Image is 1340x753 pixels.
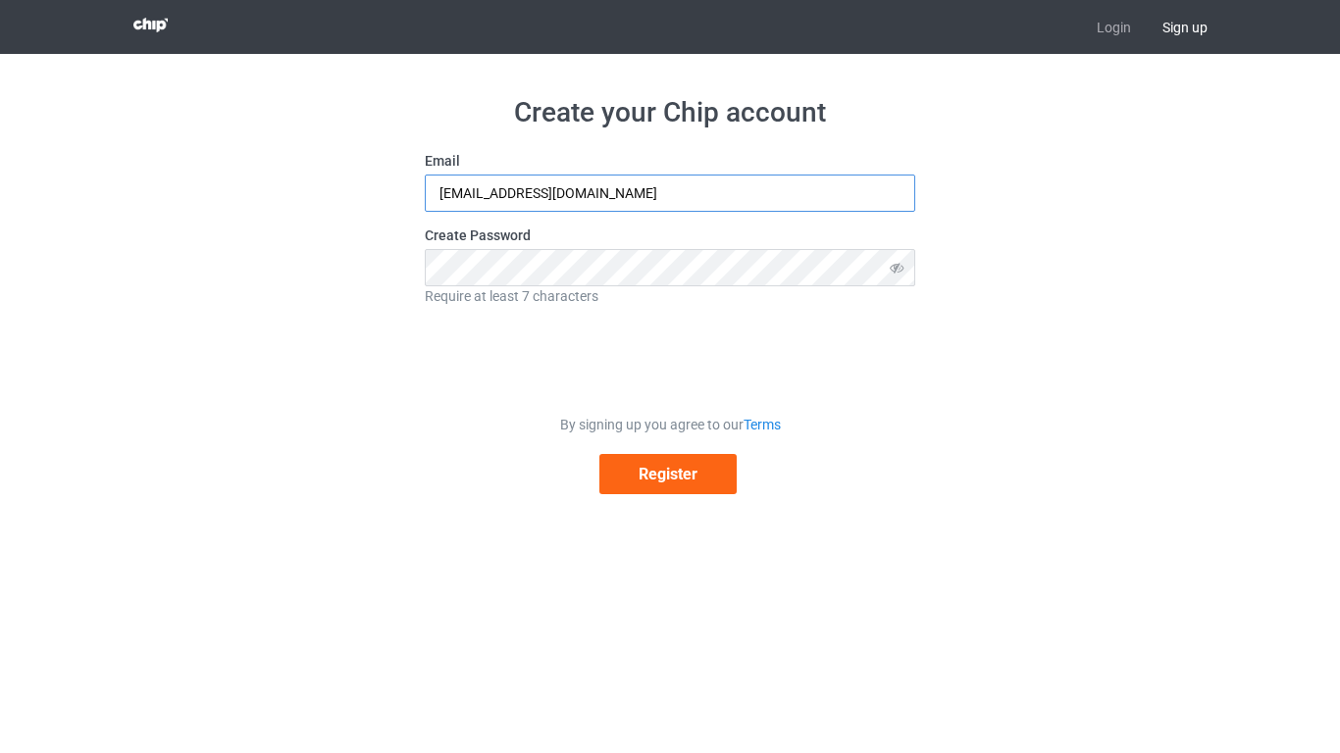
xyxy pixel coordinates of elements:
[425,286,915,306] div: Require at least 7 characters
[425,151,915,171] label: Email
[425,415,915,434] div: By signing up you agree to our
[133,18,168,32] img: 3d383065fc803cdd16c62507c020ddf8.png
[599,454,737,494] button: Register
[521,320,819,396] iframe: reCAPTCHA
[744,417,781,432] a: Terms
[425,226,915,245] label: Create Password
[425,95,915,130] h1: Create your Chip account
